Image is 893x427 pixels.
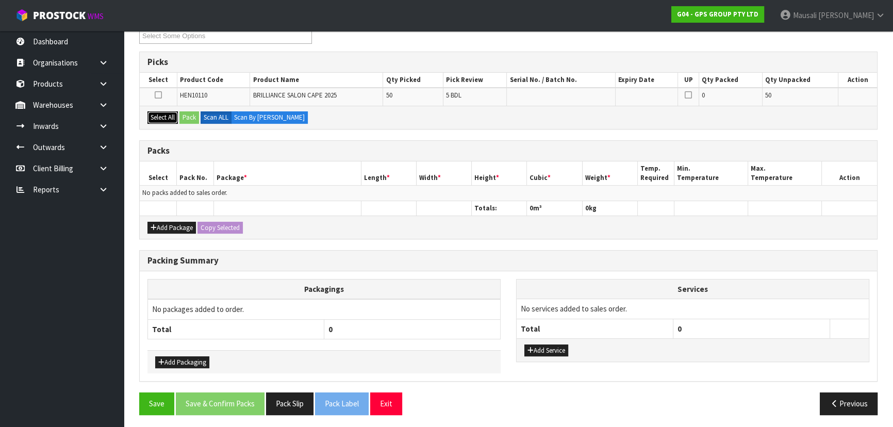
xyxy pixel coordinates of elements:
[148,319,324,339] th: Total
[507,73,615,88] th: Serial No. / Batch No.
[677,10,758,19] strong: G04 - GPS GROUP PTY LTD
[139,7,878,423] span: Pack
[615,73,677,88] th: Expiry Date
[517,299,869,319] td: No services added to sales order.
[820,392,878,415] button: Previous
[370,392,402,415] button: Exit
[585,204,589,212] span: 0
[253,91,336,100] span: BRILLIANCE SALON CAPE 2025
[530,204,533,212] span: 0
[765,91,771,100] span: 50
[472,201,527,216] th: Totals:
[699,73,762,88] th: Qty Packed
[140,73,177,88] th: Select
[197,222,243,234] button: Copy Selected
[671,6,764,23] a: G04 - GPS GROUP PTY LTD
[674,161,748,186] th: Min. Temperature
[140,186,877,201] td: No packs added to sales order.
[443,73,507,88] th: Pick Review
[527,161,582,186] th: Cubic
[383,73,443,88] th: Qty Picked
[524,344,568,357] button: Add Service
[748,161,822,186] th: Max. Temperature
[231,111,308,124] label: Scan By [PERSON_NAME]
[140,161,177,186] th: Select
[416,161,471,186] th: Width
[15,9,28,22] img: cube-alt.png
[677,324,682,334] span: 0
[147,222,196,234] button: Add Package
[386,91,392,100] span: 50
[793,10,817,20] span: Mausali
[838,73,877,88] th: Action
[179,111,199,124] button: Pack
[148,299,501,319] td: No packages added to order.
[818,10,874,20] span: [PERSON_NAME]
[213,161,361,186] th: Package
[446,91,461,100] span: 5 BDL
[315,392,369,415] button: Pack Label
[147,57,869,67] h3: Picks
[822,161,877,186] th: Action
[147,146,869,156] h3: Packs
[139,392,174,415] button: Save
[88,11,104,21] small: WMS
[33,9,86,22] span: ProStock
[677,73,699,88] th: UP
[176,392,264,415] button: Save & Confirm Packs
[582,201,637,216] th: kg
[266,392,313,415] button: Pack Slip
[147,256,869,266] h3: Packing Summary
[201,111,231,124] label: Scan ALL
[155,356,209,369] button: Add Packaging
[177,161,214,186] th: Pack No.
[582,161,637,186] th: Weight
[702,91,705,100] span: 0
[147,111,178,124] button: Select All
[148,280,501,300] th: Packagings
[250,73,383,88] th: Product Name
[517,280,869,299] th: Services
[177,73,250,88] th: Product Code
[762,73,838,88] th: Qty Unpacked
[517,319,673,338] th: Total
[527,201,582,216] th: m³
[361,161,416,186] th: Length
[637,161,674,186] th: Temp. Required
[472,161,527,186] th: Height
[180,91,207,100] span: HEN10110
[328,324,333,334] span: 0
